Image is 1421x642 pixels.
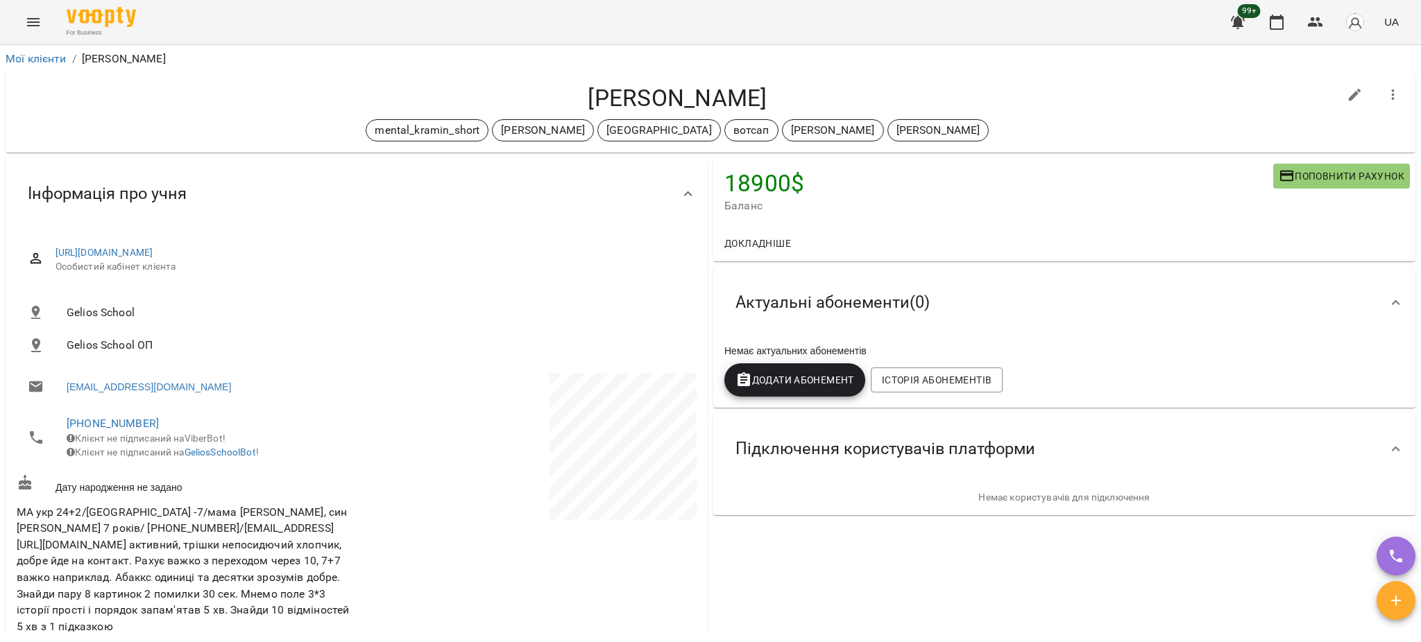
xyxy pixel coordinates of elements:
p: [GEOGRAPHIC_DATA] [606,122,712,139]
span: Gelios School ОП [67,337,686,354]
span: Докладніше [724,235,791,252]
p: Немає користувачів для підключення [724,491,1404,505]
span: Додати Абонемент [735,372,854,388]
span: Поповнити рахунок [1279,168,1404,184]
span: 99+ [1238,4,1261,18]
h4: [PERSON_NAME] [17,84,1338,112]
button: Поповнити рахунок [1273,164,1410,189]
span: UA [1384,15,1399,29]
button: Історія абонементів [871,367,1003,392]
span: Особистий кабінет клієнта [56,260,686,274]
span: For Business [67,28,136,37]
a: Мої клієнти [6,52,67,65]
div: mental_kramin_short [366,119,488,141]
nav: breadcrumb [6,51,1415,67]
button: Докладніше [719,231,797,256]
span: Gelios School [67,304,686,321]
a: GeliosSchoolBot [185,446,256,458]
div: Актуальні абонементи(0) [713,267,1415,338]
p: [PERSON_NAME] [791,122,875,139]
span: Підключення користувачів платформи [735,438,1035,460]
a: [URL][DOMAIN_NAME] [56,247,153,258]
button: UA [1379,9,1404,35]
span: Баланс [724,198,1273,214]
div: Немає актуальних абонементів [722,341,1407,361]
div: Підключення користувачів платформи [713,413,1415,485]
span: Історія абонементів [882,372,992,388]
span: Актуальні абонементи ( 0 ) [735,292,930,313]
p: [PERSON_NAME] [82,51,166,67]
div: [GEOGRAPHIC_DATA] [597,119,721,141]
span: Клієнт не підписаний на ! [67,446,259,458]
span: Клієнт не підписаний на ViberBot! [67,433,226,444]
h4: 18900 $ [724,169,1273,198]
button: Menu [17,6,50,39]
div: вотсап [724,119,778,141]
div: [PERSON_NAME] [492,119,594,141]
div: Дату народження не задано [14,471,357,497]
p: [PERSON_NAME] [501,122,585,139]
img: Voopty Logo [67,7,136,27]
span: МА укр 24+2/[GEOGRAPHIC_DATA] -7/мама [PERSON_NAME], син [PERSON_NAME] 7 років/ [PHONE_NUMBER]/[E... [17,505,349,633]
p: mental_kramin_short [375,122,479,139]
p: [PERSON_NAME] [896,122,980,139]
p: вотсап [733,122,769,139]
button: Додати Абонемент [724,363,865,397]
span: Інформація про учня [28,183,187,205]
div: [PERSON_NAME] [782,119,884,141]
a: [PHONE_NUMBER] [67,417,159,430]
a: [EMAIL_ADDRESS][DOMAIN_NAME] [67,380,231,394]
img: avatar_s.png [1345,12,1365,32]
li: / [72,51,76,67]
div: [PERSON_NAME] [887,119,989,141]
div: Інформація про учня [6,158,708,229]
